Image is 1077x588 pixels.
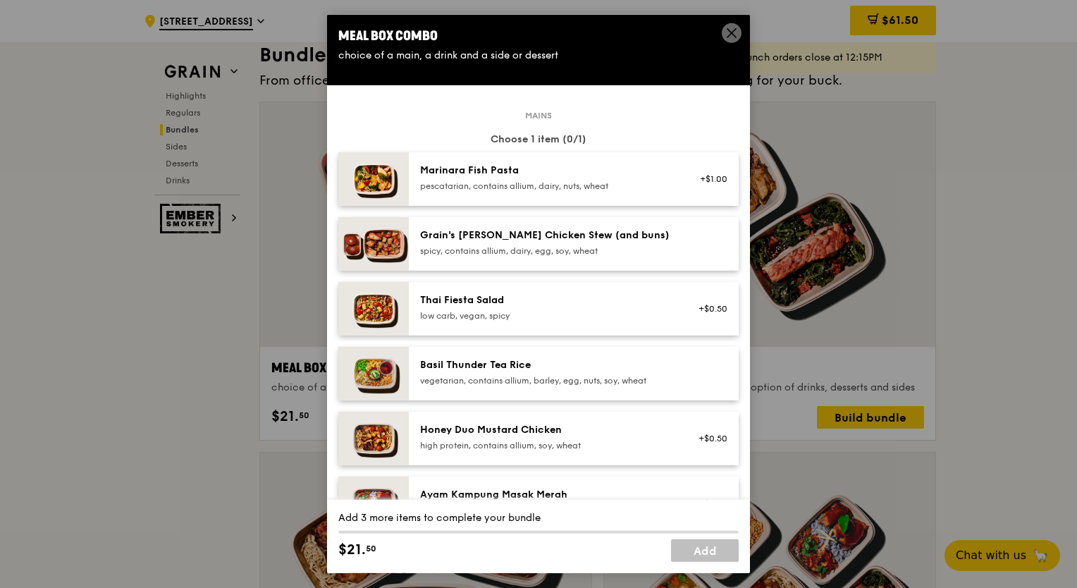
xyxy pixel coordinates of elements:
span: Mains [519,110,558,121]
span: 50 [366,543,376,554]
img: daily_normal_Thai_Fiesta_Salad__Horizontal_.jpg [338,282,409,336]
div: Thai Fiesta Salad [420,293,673,307]
div: pescatarian, contains allium, dairy, nuts, wheat [420,180,673,192]
img: daily_normal_Honey_Duo_Mustard_Chicken__Horizontal_.jpg [338,412,409,465]
div: Choose 1 item (0/1) [338,133,739,147]
div: choice of a main, a drink and a side or dessert [338,49,739,63]
img: daily_normal_Marinara_Fish_Pasta__Horizontal_.jpg [338,152,409,206]
div: +$0.50 [690,303,727,314]
img: daily_normal_Ayam_Kampung_Masak_Merah_Horizontal_.jpg [338,477,409,530]
div: Grain's [PERSON_NAME] Chicken Stew (and buns) [420,228,673,243]
div: Marinara Fish Pasta [420,164,673,178]
div: Meal Box Combo [338,26,739,46]
div: spicy, contains allium, dairy, egg, soy, wheat [420,245,673,257]
div: Ayam Kampung Masak Merah [420,488,673,502]
img: daily_normal_HORZ-Basil-Thunder-Tea-Rice.jpg [338,347,409,400]
div: Basil Thunder Tea Rice [420,358,673,372]
div: low carb, vegan, spicy [420,310,673,321]
a: Add [671,539,739,562]
div: vegetarian, contains allium, barley, egg, nuts, soy, wheat [420,375,673,386]
span: $21. [338,539,366,561]
div: +$1.00 [690,173,727,185]
div: Honey Duo Mustard Chicken [420,423,673,437]
div: high protein, contains allium, soy, wheat [420,440,673,451]
img: daily_normal_Grains-Curry-Chicken-Stew-HORZ.jpg [338,217,409,271]
div: +$0.50 [690,433,727,444]
div: +$0.50 [690,498,727,509]
div: Add 3 more items to complete your bundle [338,511,739,525]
